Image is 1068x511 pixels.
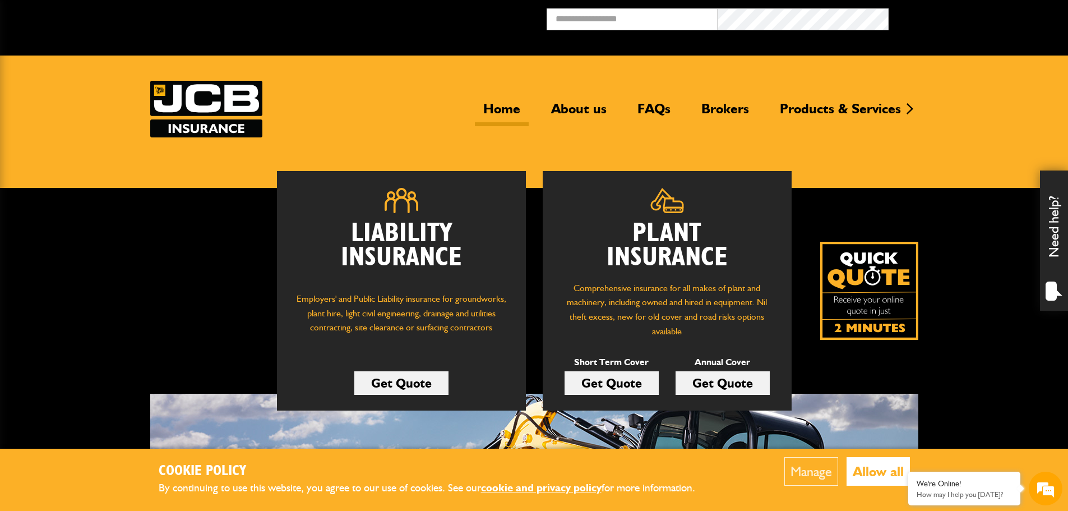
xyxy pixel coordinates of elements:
[565,371,659,395] a: Get Quote
[820,242,918,340] a: Get your insurance quote isn just 2-minutes
[481,481,602,494] a: cookie and privacy policy
[159,463,714,480] h2: Cookie Policy
[917,490,1012,499] p: How may I help you today?
[354,371,449,395] a: Get Quote
[676,355,770,370] p: Annual Cover
[150,81,262,137] img: JCB Insurance Services logo
[847,457,910,486] button: Allow all
[889,8,1060,26] button: Broker Login
[784,457,838,486] button: Manage
[771,100,909,126] a: Products & Services
[294,292,509,346] p: Employers' and Public Liability insurance for groundworks, plant hire, light civil engineering, d...
[1040,171,1068,311] div: Need help?
[693,100,757,126] a: Brokers
[560,222,775,270] h2: Plant Insurance
[820,242,918,340] img: Quick Quote
[565,355,659,370] p: Short Term Cover
[629,100,679,126] a: FAQs
[294,222,509,281] h2: Liability Insurance
[475,100,529,126] a: Home
[560,281,775,338] p: Comprehensive insurance for all makes of plant and machinery, including owned and hired in equipm...
[150,81,262,137] a: JCB Insurance Services
[543,100,615,126] a: About us
[159,480,714,497] p: By continuing to use this website, you agree to our use of cookies. See our for more information.
[917,479,1012,489] div: We're Online!
[676,371,770,395] a: Get Quote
